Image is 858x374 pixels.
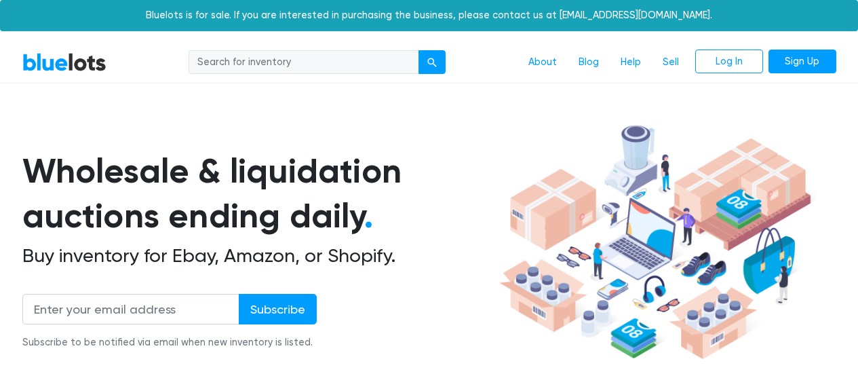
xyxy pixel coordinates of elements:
[22,335,317,350] div: Subscribe to be notified via email when new inventory is listed.
[22,149,494,239] h1: Wholesale & liquidation auctions ending daily
[22,244,494,267] h2: Buy inventory for Ebay, Amazon, or Shopify.
[768,50,836,74] a: Sign Up
[364,195,373,236] span: .
[189,50,419,75] input: Search for inventory
[239,294,317,324] input: Subscribe
[518,50,568,75] a: About
[22,294,239,324] input: Enter your email address
[610,50,652,75] a: Help
[568,50,610,75] a: Blog
[652,50,690,75] a: Sell
[22,52,106,72] a: BlueLots
[695,50,763,74] a: Log In
[494,119,816,366] img: hero-ee84e7d0318cb26816c560f6b4441b76977f77a177738b4e94f68c95b2b83dbb.png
